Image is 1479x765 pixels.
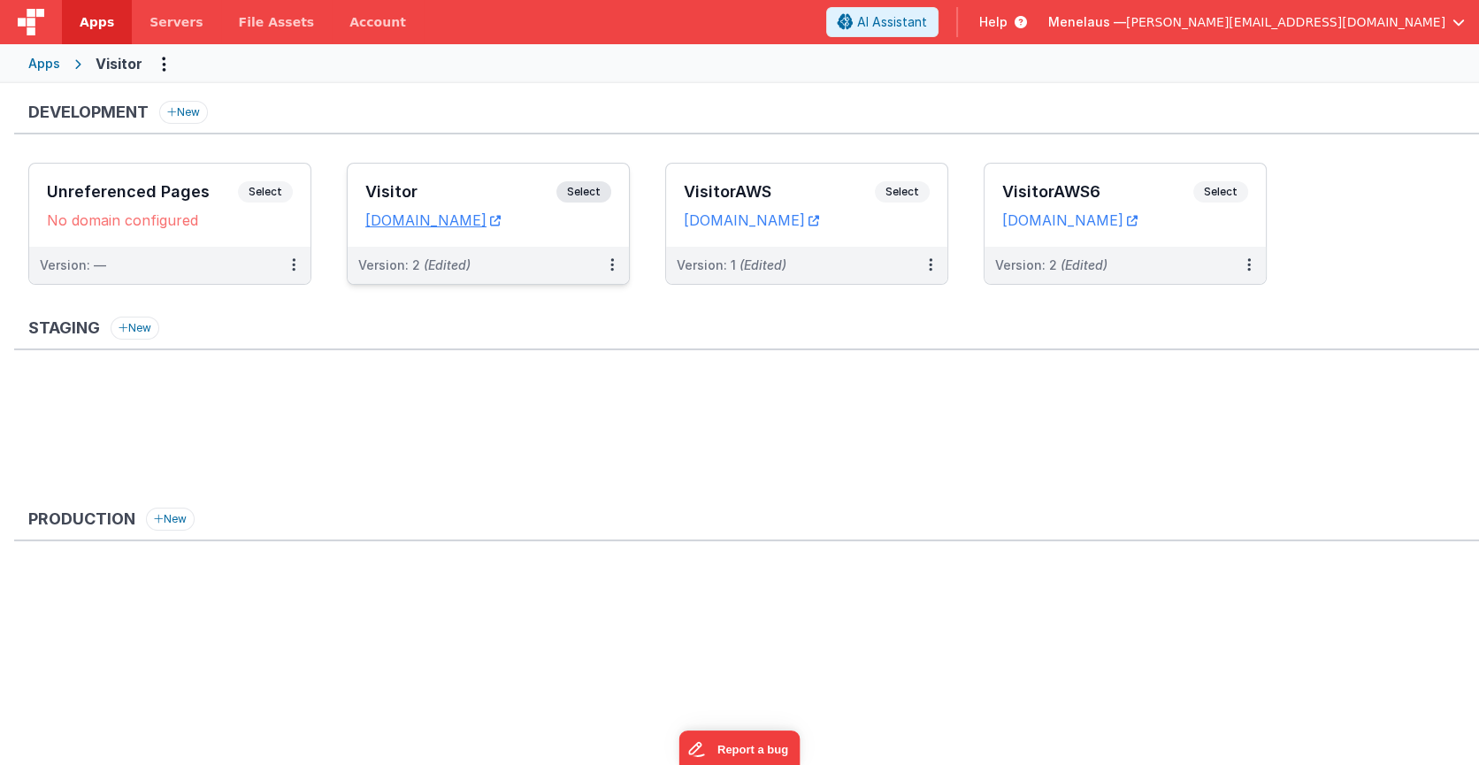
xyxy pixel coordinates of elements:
button: AI Assistant [826,7,939,37]
span: [PERSON_NAME][EMAIL_ADDRESS][DOMAIN_NAME] [1126,13,1445,31]
h3: VisitorAWS6 [1002,183,1193,201]
span: Help [979,13,1008,31]
div: Visitor [96,53,142,74]
a: [DOMAIN_NAME] [1002,211,1138,229]
span: AI Assistant [857,13,927,31]
h3: Unreferenced Pages [47,183,238,201]
h3: Staging [28,319,100,337]
span: (Edited) [1061,257,1107,272]
div: Version: 1 [677,256,786,274]
span: Select [238,181,293,203]
span: Select [875,181,930,203]
button: Menelaus — [PERSON_NAME][EMAIL_ADDRESS][DOMAIN_NAME] [1048,13,1465,31]
h3: Production [28,510,135,528]
div: Version: — [40,256,106,274]
div: Version: 2 [995,256,1107,274]
button: New [159,101,208,124]
h3: VisitorAWS [684,183,875,201]
h3: Visitor [365,183,556,201]
a: [DOMAIN_NAME] [365,211,501,229]
span: (Edited) [739,257,786,272]
span: (Edited) [424,257,471,272]
button: New [111,317,159,340]
span: Servers [149,13,203,31]
span: Select [1193,181,1248,203]
h3: Development [28,103,149,121]
button: New [146,508,195,531]
div: No domain configured [47,211,293,229]
span: Menelaus — [1048,13,1126,31]
div: Version: 2 [358,256,471,274]
span: Apps [80,13,114,31]
a: [DOMAIN_NAME] [684,211,819,229]
span: File Assets [239,13,315,31]
div: Apps [28,55,60,73]
span: Select [556,181,611,203]
button: Options [149,50,178,78]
